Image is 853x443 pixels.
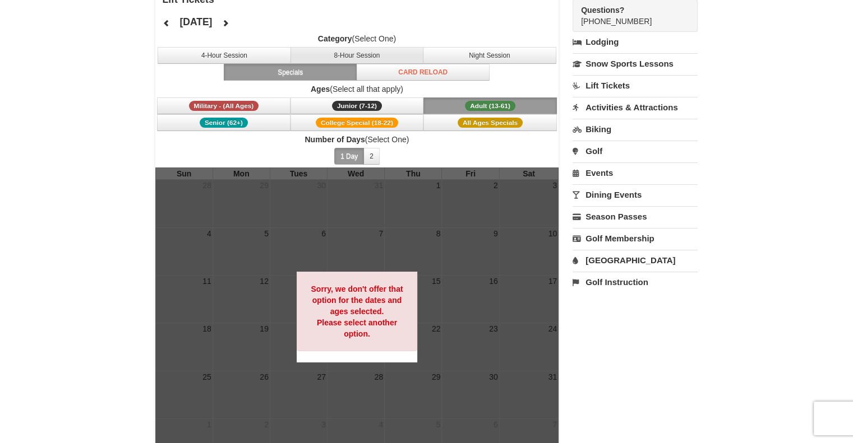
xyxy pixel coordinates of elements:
button: 2 [363,148,380,165]
span: All Ages Specials [458,118,523,128]
label: (Select One) [155,33,559,44]
button: Adult (13-61) [423,97,557,114]
a: Golf Instruction [573,272,698,292]
button: 4-Hour Session [158,47,291,64]
button: Military - (All Ages) [157,97,291,114]
a: Biking [573,119,698,139]
span: Senior (62+) [200,118,248,128]
button: Specials [224,64,357,81]
a: Snow Sports Lessons [573,53,698,74]
h4: [DATE] [179,16,212,27]
a: Activities & Attractions [573,97,698,118]
a: Lift Tickets [573,75,698,96]
a: Lodging [573,32,698,52]
strong: Ages [311,85,330,94]
button: 1 Day [334,148,364,165]
a: Golf [573,141,698,161]
span: Adult (13-61) [465,101,515,111]
a: Season Passes [573,206,698,227]
span: [PHONE_NUMBER] [581,4,677,26]
button: All Ages Specials [423,114,557,131]
a: Dining Events [573,184,698,205]
a: Events [573,162,698,183]
button: Card Reload [356,64,490,81]
a: [GEOGRAPHIC_DATA] [573,250,698,271]
strong: Number of Days [305,135,365,144]
button: 8-Hour Session [291,47,424,64]
button: College Special (18-22) [291,114,424,131]
span: Military - (All Ages) [189,101,259,111]
button: Junior (7-12) [291,97,424,114]
strong: Sorry, we don't offer that option for the dates and ages selected. Please select another option. [311,285,403,338]
span: Junior (7-12) [332,101,382,111]
label: (Select One) [155,134,559,145]
label: (Select all that apply) [155,83,559,95]
a: Golf Membership [573,228,698,249]
button: Senior (62+) [157,114,291,131]
button: Night Session [423,47,556,64]
strong: Questions? [581,6,624,15]
strong: Category [318,34,352,43]
span: College Special (18-22) [316,118,398,128]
